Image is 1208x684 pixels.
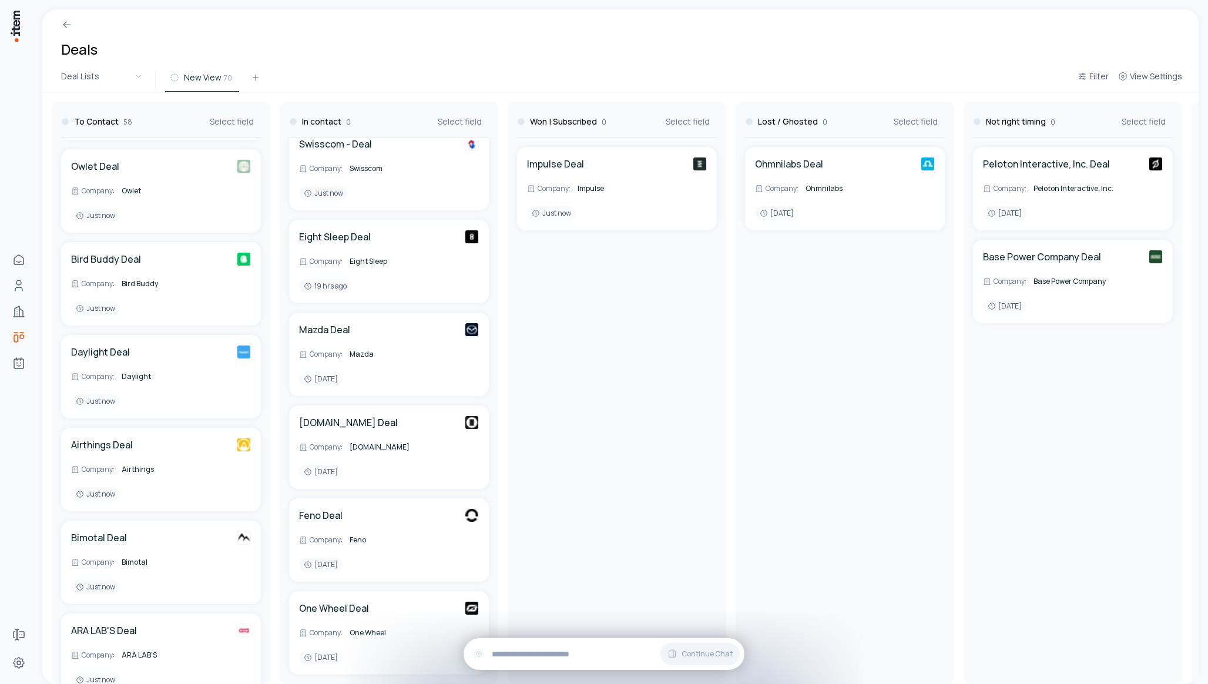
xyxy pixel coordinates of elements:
div: Lost / Ghosted0Select field [745,102,945,138]
span: Company : [82,558,115,567]
div: Just now [71,209,120,223]
h4: Bird Buddy Deal [71,252,141,266]
span: Company : [538,184,571,193]
span: Base Power Company [1033,276,1106,286]
div: Peloton Interactive, Inc. DealPeloton Interactive, Inc.Company:Peloton Interactive, Inc.[DATE] [973,147,1173,230]
span: 0 [1051,118,1055,127]
div: Just now [71,580,120,594]
button: View Settings [1113,69,1187,90]
img: Daylight [237,345,251,359]
span: Select field [1122,116,1166,128]
div: Impulse DealImpulseCompany:ImpulseJust now [517,147,717,230]
span: Company : [82,186,115,196]
div: [DATE] [299,372,343,386]
h4: Base Power Company Deal [983,250,1101,264]
button: Filter [1073,69,1113,90]
span: Company : [82,279,115,289]
img: Peloton Interactive, Inc. [1149,157,1163,171]
div: Just now [299,186,348,200]
span: Company : [310,257,343,266]
span: Select field [210,116,254,128]
span: Impulse [578,183,604,193]
a: Agents [7,351,31,375]
div: Eight Sleep DealEight SleepCompany:Eight Sleep19 hrs ago [289,220,489,303]
a: ARA LAB'S Deal [71,623,137,638]
span: Bimotal [122,557,147,567]
img: Eight Sleep [465,230,479,244]
span: Company : [310,350,343,359]
img: Airthings [237,438,251,452]
div: [DATE] [983,299,1026,313]
a: Swisscom - Deal [299,137,372,151]
div: Just now [71,301,120,316]
a: Owlet Deal [71,159,119,173]
span: Mazda [350,349,374,359]
div: [DATE] [299,558,343,572]
img: One Wheel [465,601,479,615]
img: Mazda [465,323,479,337]
span: Company : [310,628,343,638]
span: Swisscom [350,163,382,173]
span: Eight Sleep [350,256,387,266]
span: Company : [310,164,343,173]
a: Eight Sleep Deal [299,230,371,244]
h3: To Contact [74,116,119,128]
span: 70 [224,72,232,83]
img: Impulse [693,157,707,171]
h3: Won | Subscribed [530,116,597,128]
a: Daylight Deal [71,345,130,359]
a: One Wheel Deal [299,601,369,615]
img: Owlet [237,159,251,173]
a: Forms [7,623,31,646]
img: Ohmnilabs [921,157,935,171]
span: 58 [123,118,132,127]
h3: Not right timing [986,116,1046,128]
div: Swisscom - DealSwisscomCompany:SwisscomJust now [289,127,489,210]
a: Ohmnilabs Deal [755,157,823,171]
span: New View [184,72,222,83]
span: Owlet [122,186,141,196]
button: Continue Chat [660,643,740,665]
div: Bimotal DealBimotalCompany:BimotalJust now [61,521,261,604]
div: Mazda DealMazdaCompany:Mazda[DATE] [289,313,489,396]
span: Company : [994,184,1026,193]
div: [DOMAIN_NAME] DealDoor.comCompany:[DOMAIN_NAME][DATE] [289,405,489,489]
h4: [DOMAIN_NAME] Deal [299,415,398,430]
h1: Deals [61,40,98,59]
div: [DATE] [983,206,1026,220]
img: Bird Buddy [237,252,251,266]
a: Companies [7,300,31,323]
div: To Contact58Select field [61,102,261,138]
a: Bimotal Deal [71,531,127,545]
span: 0 [602,118,606,127]
img: Feno [465,508,479,522]
span: 0 [346,118,351,127]
div: Feno DealFenoCompany:Feno[DATE] [289,498,489,582]
div: [DATE] [299,465,343,479]
span: Feno [350,535,366,545]
span: Company : [82,651,115,660]
div: [DATE] [755,206,798,220]
h4: Impulse Deal [527,157,584,171]
span: Airthings [122,464,154,474]
a: Feno Deal [299,508,343,522]
span: Company : [310,535,343,545]
span: Select field [894,116,938,128]
img: Door.com [465,415,479,430]
div: Just now [71,487,120,501]
span: [DOMAIN_NAME] [350,442,410,452]
a: deals [7,326,31,349]
h4: Mazda Deal [299,323,350,337]
div: [DATE] [299,651,343,665]
div: Owlet DealOwletCompany:OwletJust now [61,149,261,233]
div: Airthings DealAirthingsCompany:AirthingsJust now [61,428,261,511]
div: Daylight DealDaylightCompany:DaylightJust now [61,335,261,418]
div: Not right timing0Select field [973,102,1173,138]
span: Company : [82,465,115,474]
